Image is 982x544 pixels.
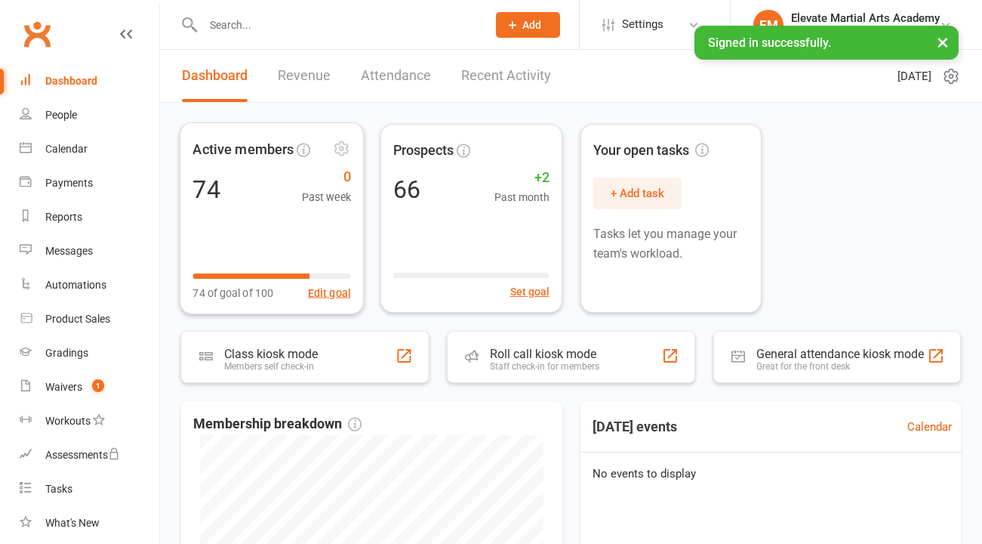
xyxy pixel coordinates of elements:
button: + Add task [593,178,682,209]
a: Payments [20,166,159,200]
a: What's New [20,506,159,540]
div: Roll call kiosk mode [490,347,599,361]
div: EM [753,10,783,40]
span: 1 [92,379,104,392]
a: Dashboard [20,64,159,98]
div: Waivers [45,381,82,393]
span: Your open tasks [593,140,709,162]
input: Search... [199,14,477,36]
div: Payments [45,177,93,189]
div: What's New [45,517,100,529]
div: Elevate Martial Arts Academy [791,25,940,39]
a: Revenue [278,50,331,102]
div: Class kiosk mode [224,347,318,361]
div: Great for the front desk [756,361,924,372]
a: Clubworx [18,15,56,53]
div: Gradings [45,347,88,359]
a: Tasks [20,472,159,506]
a: Assessments [20,438,159,472]
button: Edit goal [308,284,351,301]
div: Tasks [45,483,72,495]
a: Waivers 1 [20,370,159,404]
button: × [929,26,956,58]
div: Members self check-in [224,361,318,372]
div: Calendar [45,143,88,155]
span: Past month [494,189,549,206]
a: Product Sales [20,302,159,336]
a: Gradings [20,336,159,370]
a: Dashboard [182,50,248,102]
div: Assessments [45,449,120,461]
a: Recent Activity [461,50,551,102]
span: Settings [622,8,663,42]
div: 66 [393,178,420,202]
a: Messages [20,234,159,268]
div: Dashboard [45,75,97,87]
span: 74 of goal of 100 [192,284,273,301]
a: Workouts [20,404,159,438]
div: People [45,109,77,121]
div: General attendance kiosk mode [756,347,924,361]
button: Set goal [510,283,549,300]
span: +2 [494,167,549,189]
a: Calendar [20,132,159,166]
a: People [20,98,159,132]
span: 0 [302,166,351,188]
div: Workouts [45,415,91,427]
span: Past week [302,188,351,206]
span: Active members [192,138,294,160]
a: Automations [20,268,159,302]
div: Reports [45,211,82,223]
h3: [DATE] events [580,413,689,440]
span: Membership breakdown [193,413,362,435]
p: Tasks let you manage your team's workload. [593,224,749,263]
span: Prospects [393,140,454,162]
div: No events to display [574,453,968,495]
span: [DATE] [897,67,931,85]
span: Add [522,19,541,31]
a: Attendance [361,50,431,102]
div: Product Sales [45,313,110,325]
a: Calendar [907,418,952,436]
div: Staff check-in for members [490,361,599,372]
div: 74 [192,177,220,201]
div: Messages [45,245,93,257]
a: Reports [20,200,159,234]
div: Automations [45,279,106,291]
span: Signed in successfully. [708,36,831,50]
button: Add [496,12,560,38]
div: Elevate Martial Arts Academy [791,11,940,25]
